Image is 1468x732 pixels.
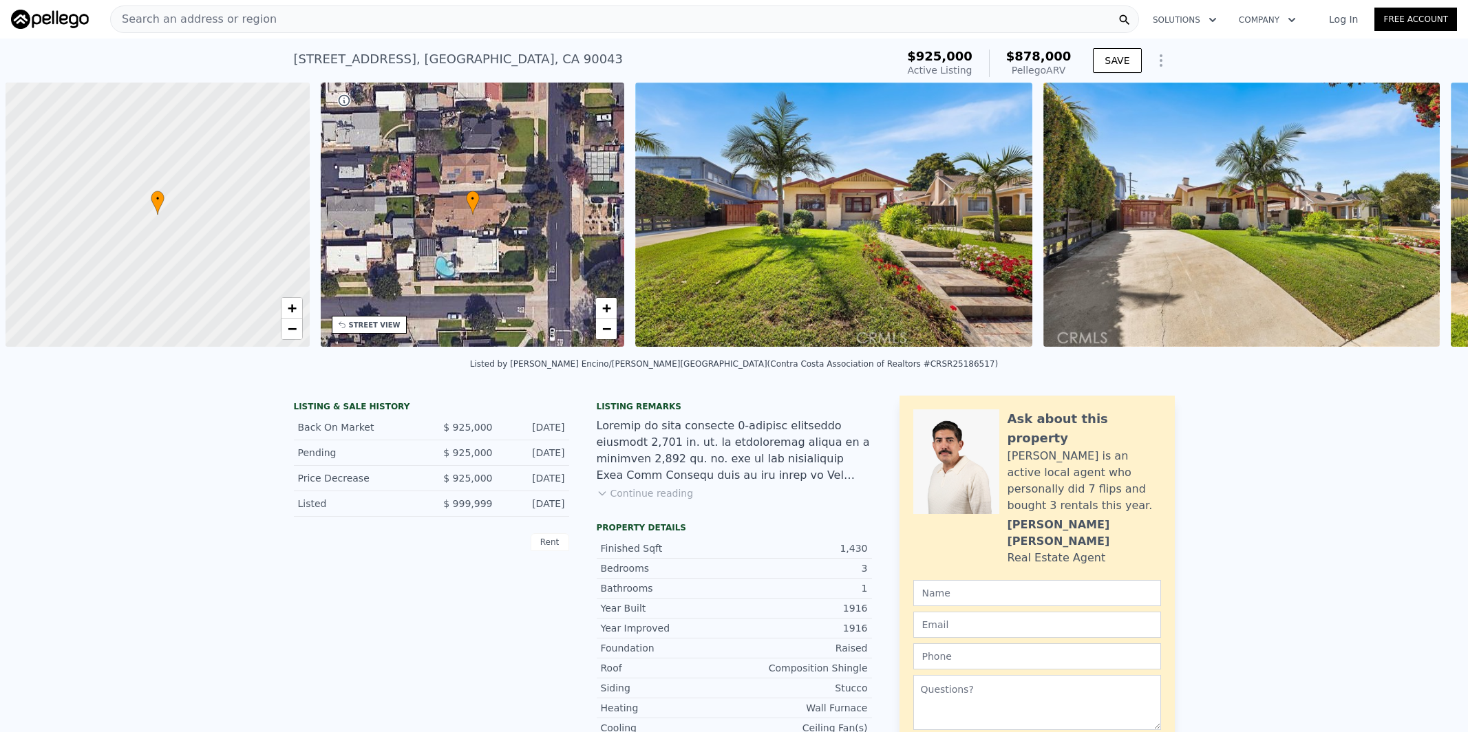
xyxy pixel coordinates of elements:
div: Price Decrease [298,471,421,485]
div: [DATE] [504,446,565,460]
div: Roof [601,661,734,675]
a: Zoom out [596,319,617,339]
div: Finished Sqft [601,541,734,555]
div: Pellego ARV [1006,63,1072,77]
button: Solutions [1142,8,1228,32]
div: Bathrooms [601,581,734,595]
img: Sale: 167513109 Parcel: 50961344 [635,83,1032,347]
div: • [151,191,164,215]
div: Heating [601,701,734,715]
span: Active Listing [908,65,972,76]
span: $ 999,999 [443,498,492,509]
div: Property details [597,522,872,533]
div: Rent [531,533,569,551]
button: Show Options [1147,47,1175,74]
div: Stucco [734,681,868,695]
span: − [602,320,611,337]
div: [PERSON_NAME] [PERSON_NAME] [1008,517,1161,550]
input: Name [913,580,1161,606]
a: Zoom out [281,319,302,339]
button: Company [1228,8,1307,32]
div: 1916 [734,621,868,635]
div: Composition Shingle [734,661,868,675]
div: Listing remarks [597,401,872,412]
span: • [466,193,480,205]
div: • [466,191,480,215]
span: $ 925,000 [443,422,492,433]
div: Pending [298,446,421,460]
div: STREET VIEW [349,320,401,330]
span: + [287,299,296,316]
div: Real Estate Agent [1008,550,1106,566]
div: [STREET_ADDRESS] , [GEOGRAPHIC_DATA] , CA 90043 [294,50,624,69]
span: $ 925,000 [443,473,492,484]
div: Listed by [PERSON_NAME] Encino/[PERSON_NAME][GEOGRAPHIC_DATA] (Contra Costa Association of Realto... [470,359,998,369]
span: − [287,320,296,337]
div: LISTING & SALE HISTORY [294,401,569,415]
div: Bedrooms [601,561,734,575]
div: Listed [298,497,421,510]
div: Loremip do sita consecte 0-adipisc elitseddo eiusmodt 2,701 in. ut. la etdoloremag aliqua en a mi... [597,418,872,484]
span: $925,000 [907,49,972,63]
div: Foundation [601,641,734,655]
div: Back On Market [298,420,421,434]
span: • [151,193,164,205]
div: [DATE] [504,471,565,485]
div: 1,430 [734,541,868,555]
div: 3 [734,561,868,575]
div: [DATE] [504,420,565,434]
div: Siding [601,681,734,695]
button: SAVE [1093,48,1141,73]
div: 1916 [734,601,868,615]
div: Wall Furnace [734,701,868,715]
div: Ask about this property [1008,409,1161,448]
img: Pellego [11,10,89,29]
a: Log In [1312,12,1374,26]
a: Zoom in [281,298,302,319]
a: Free Account [1374,8,1457,31]
span: + [602,299,611,316]
span: Search an address or region [111,11,277,28]
span: $ 925,000 [443,447,492,458]
a: Zoom in [596,298,617,319]
div: Raised [734,641,868,655]
input: Email [913,612,1161,638]
div: [PERSON_NAME] is an active local agent who personally did 7 flips and bought 3 rentals this year. [1008,448,1161,514]
div: 1 [734,581,868,595]
div: [DATE] [504,497,565,510]
button: Continue reading [597,486,694,500]
div: Year Improved [601,621,734,635]
div: Year Built [601,601,734,615]
input: Phone [913,643,1161,669]
img: Sale: 167513109 Parcel: 50961344 [1043,83,1440,347]
span: $878,000 [1006,49,1072,63]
